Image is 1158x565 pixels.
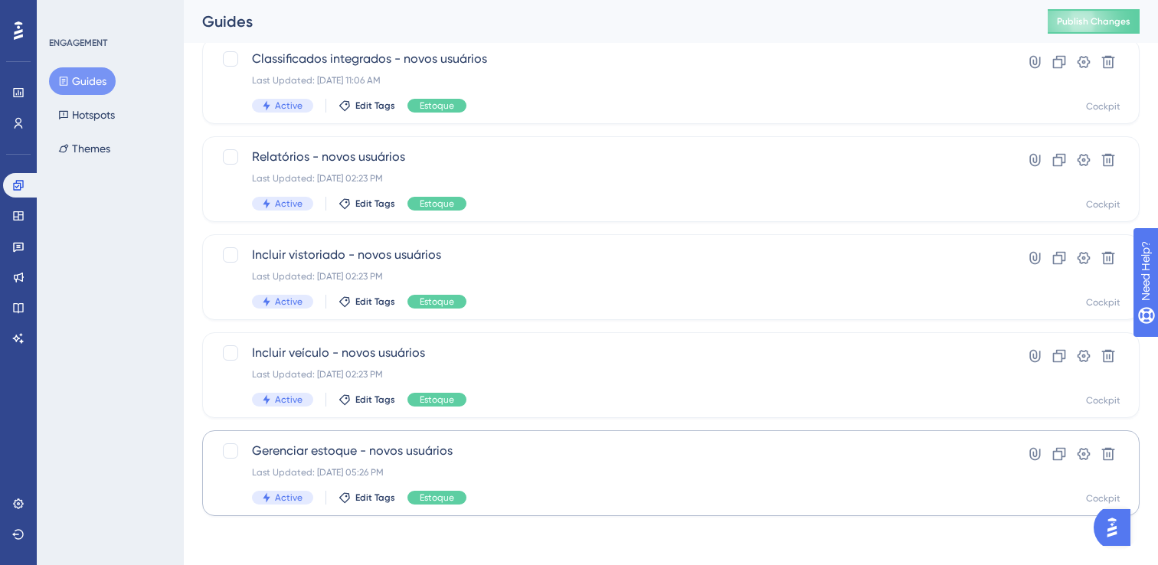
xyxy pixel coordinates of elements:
[1094,505,1140,550] iframe: UserGuiding AI Assistant Launcher
[420,198,454,210] span: Estoque
[1086,100,1120,113] div: Cockpit
[355,296,395,308] span: Edit Tags
[355,492,395,504] span: Edit Tags
[339,394,395,406] button: Edit Tags
[1086,492,1120,505] div: Cockpit
[252,368,967,380] div: Last Updated: [DATE] 02:23 PM
[252,442,967,460] span: Gerenciar estoque - novos usuários
[339,198,395,210] button: Edit Tags
[1086,198,1120,211] div: Cockpit
[252,344,967,362] span: Incluir veículo - novos usuários
[355,198,395,210] span: Edit Tags
[420,100,454,112] span: Estoque
[49,135,119,162] button: Themes
[420,492,454,504] span: Estoque
[49,101,124,129] button: Hotspots
[252,246,967,264] span: Incluir vistoriado - novos usuários
[420,296,454,308] span: Estoque
[202,11,1009,32] div: Guides
[1086,296,1120,309] div: Cockpit
[1086,394,1120,407] div: Cockpit
[275,492,303,504] span: Active
[1057,15,1130,28] span: Publish Changes
[275,394,303,406] span: Active
[252,74,967,87] div: Last Updated: [DATE] 11:06 AM
[49,67,116,95] button: Guides
[339,296,395,308] button: Edit Tags
[252,270,967,282] div: Last Updated: [DATE] 02:23 PM
[36,4,96,22] span: Need Help?
[339,492,395,504] button: Edit Tags
[420,394,454,406] span: Estoque
[275,100,303,112] span: Active
[252,50,967,68] span: Classificados integrados - novos usuários
[252,466,967,478] div: Last Updated: [DATE] 05:26 PM
[252,148,967,166] span: Relatórios - novos usuários
[1048,9,1140,34] button: Publish Changes
[355,394,395,406] span: Edit Tags
[252,172,967,185] div: Last Updated: [DATE] 02:23 PM
[355,100,395,112] span: Edit Tags
[339,100,395,112] button: Edit Tags
[275,296,303,308] span: Active
[49,37,107,49] div: ENGAGEMENT
[275,198,303,210] span: Active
